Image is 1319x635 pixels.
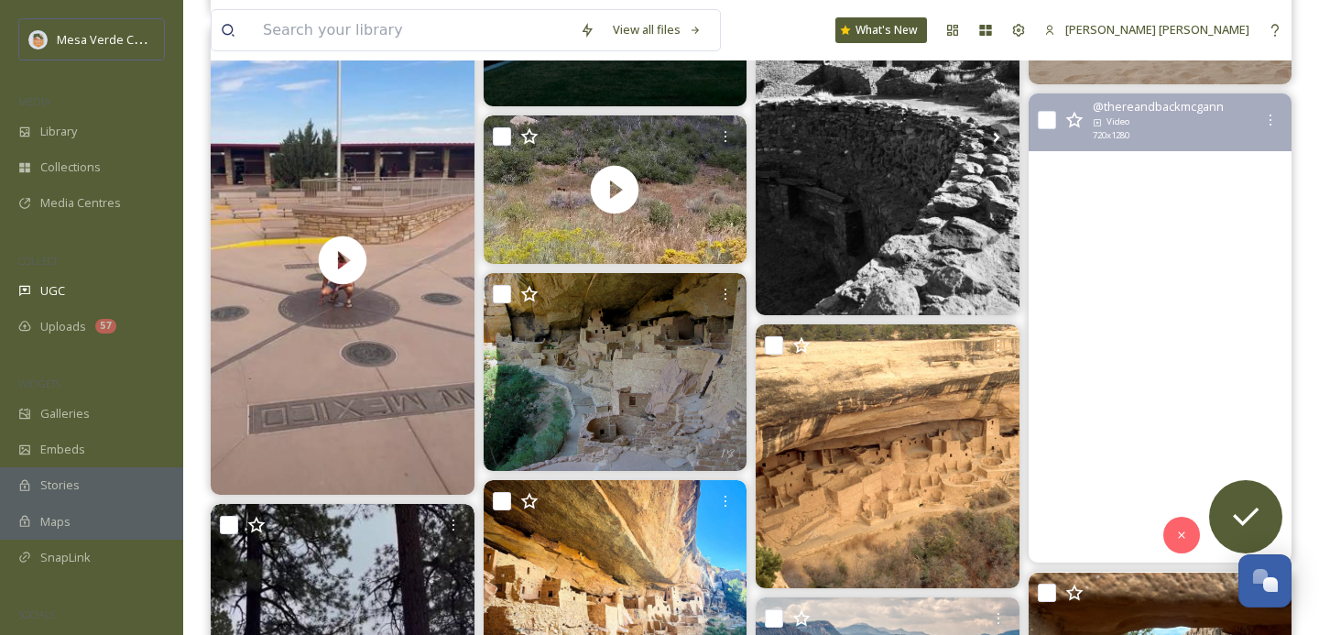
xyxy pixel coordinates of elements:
span: Stories [40,476,80,494]
span: Uploads [40,318,86,335]
span: Mesa Verde Country [57,30,169,48]
img: Cliff Palace, Mesa Verde. Montezuma County, Colorado. Ancient, sacred Native American settlement,... [756,324,1019,588]
span: Video [1106,115,1129,128]
img: thumbnail [211,26,474,495]
a: What's New [835,17,927,43]
video: Short of being there nothing captures the feeling of walking through a 700 year old neighborhood ... [1028,93,1292,563]
span: @ thereandbackmcgann [1093,98,1224,115]
span: Galleries [40,405,90,422]
span: 720 x 1280 [1093,129,1129,142]
a: View all files [604,12,711,48]
span: Embeds [40,441,85,458]
img: thumbnail [483,115,747,264]
span: Media Centres [40,194,121,212]
span: Maps [40,513,71,531]
span: SnapLink [40,549,91,566]
video: 🇺🇲 𝗠𝗼𝗺𝗲𝗻𝘁 𝗱𝗲 𝗴𝗿𝗮𝗰𝗲 𝗮𝘂𝘅 𝗘𝘁𝗮𝘁𝘀-𝗨𝗻𝗶𝘀 ! Savez-vous ce qu'est la sérendipité ❓ Selon le Larousse, il s... [483,115,747,264]
img: MVC%20SnapSea%20logo%20%281%29.png [29,30,48,49]
div: 57 [95,319,116,334]
span: [PERSON_NAME] [PERSON_NAME] [1065,21,1249,38]
input: Search your library [254,10,571,50]
span: SOCIALS [18,608,55,621]
span: Library [40,123,77,140]
span: UGC [40,282,65,300]
button: Open Chat [1238,554,1292,608]
a: [PERSON_NAME] [PERSON_NAME] [1035,12,1259,48]
span: COLLECT [18,254,58,268]
span: WIDGETS [18,377,60,390]
img: Cliff Palace at Mesa Verde National Park mesaverdenps nationaltrailsnps npsparkprotectors #mesave... [484,273,747,471]
span: Collections [40,159,101,176]
span: MEDIA [18,94,50,108]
